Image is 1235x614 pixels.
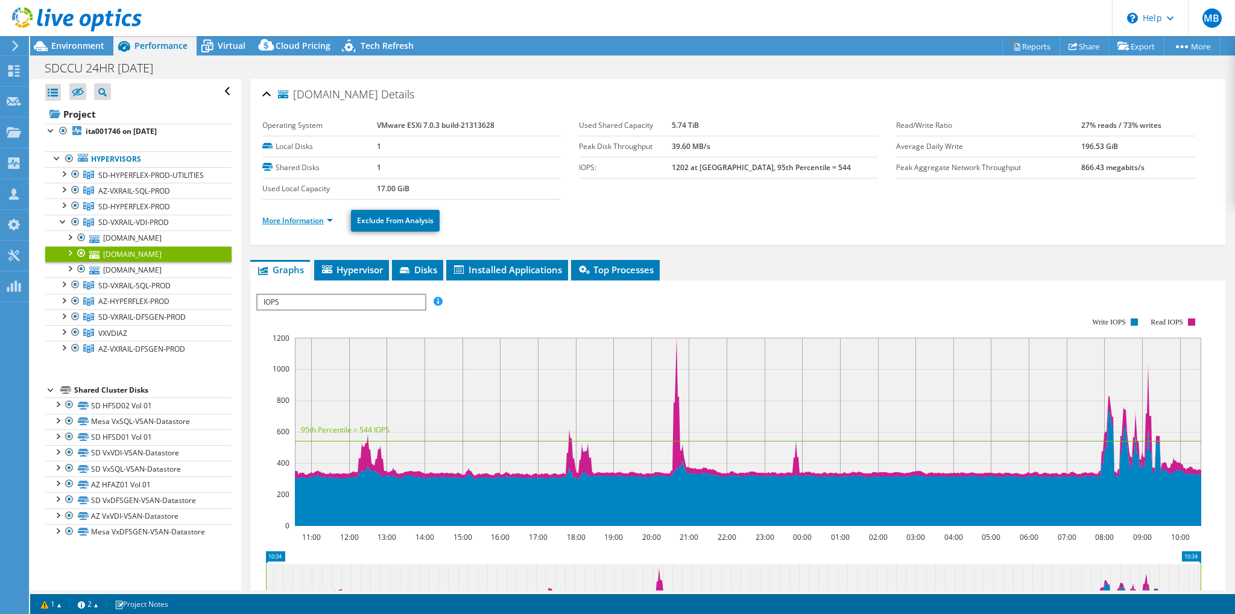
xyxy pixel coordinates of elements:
[74,383,232,397] div: Shared Cluster Disks
[262,119,377,131] label: Operating System
[98,296,169,306] span: AZ-HYPERFLEX-PROD
[218,40,245,51] span: Virtual
[98,328,127,338] span: VXVDIAZ
[579,162,671,174] label: IOPS:
[98,312,186,322] span: SD-VXRAIL-DFSGEN-PROD
[1019,532,1038,542] text: 06:00
[45,309,232,325] a: SD-VXRAIL-DFSGEN-PROD
[45,215,232,230] a: SD-VXRAIL-VDI-PROD
[98,217,169,227] span: SD-VXRAIL-VDI-PROD
[302,532,320,542] text: 11:00
[45,151,232,167] a: Hypervisors
[672,141,710,151] b: 39.60 MB/s
[45,414,232,429] a: Mesa VxSQL-VSAN-Datastore
[577,264,654,276] span: Top Processes
[98,170,204,180] span: SD-HYPERFLEX-PROD-UTILITIES
[377,141,381,151] b: 1
[45,183,232,198] a: AZ-VXRAIL-SQL-PROD
[896,119,1081,131] label: Read/Write Ratio
[1057,532,1076,542] text: 07:00
[452,264,562,276] span: Installed Applications
[262,215,333,226] a: More Information
[86,126,157,136] b: ita001746 on [DATE]
[1092,318,1126,326] text: Write IOPS
[792,532,811,542] text: 00:00
[98,280,171,291] span: SD-VXRAIL-SQL-PROD
[490,532,509,542] text: 16:00
[277,395,289,405] text: 800
[377,532,396,542] text: 13:00
[755,532,774,542] text: 23:00
[45,429,232,445] a: SD HFSD01 Vol 01
[45,230,232,246] a: [DOMAIN_NAME]
[361,40,414,51] span: Tech Refresh
[672,120,699,130] b: 5.74 TiB
[51,40,104,51] span: Environment
[45,397,232,413] a: SD HFSD02 Vol 01
[134,40,188,51] span: Performance
[1127,13,1138,24] svg: \n
[1164,37,1220,55] a: More
[277,489,289,499] text: 200
[1081,120,1161,130] b: 27% reads / 73% writes
[45,325,232,341] a: VXVDIAZ
[1081,141,1118,151] b: 196.53 GiB
[45,104,232,124] a: Project
[45,445,232,461] a: SD VxVDI-VSAN-Datastore
[273,364,289,374] text: 1000
[262,162,377,174] label: Shared Disks
[1060,37,1109,55] a: Share
[579,141,671,153] label: Peak Disk Throughput
[896,141,1081,153] label: Average Daily Write
[262,183,377,195] label: Used Local Capacity
[717,532,736,542] text: 22:00
[301,425,390,435] text: 95th Percentile = 544 IOPS
[39,62,172,75] h1: SDCCU 24HR [DATE]
[1202,8,1222,28] span: MB
[672,162,851,172] b: 1202 at [GEOGRAPHIC_DATA], 95th Percentile = 544
[45,198,232,214] a: SD-HYPERFLEX-PROD
[679,532,698,542] text: 21:00
[453,532,472,542] text: 15:00
[377,183,409,194] b: 17.00 GiB
[340,532,358,542] text: 12:00
[579,119,671,131] label: Used Shared Capacity
[642,532,660,542] text: 20:00
[415,532,434,542] text: 14:00
[566,532,585,542] text: 18:00
[1081,162,1145,172] b: 866.43 megabits/s
[1094,532,1113,542] text: 08:00
[45,461,232,476] a: SD VxSQL-VSAN-Datastore
[45,476,232,492] a: AZ HFAZ01 Vol 01
[906,532,924,542] text: 03:00
[276,40,330,51] span: Cloud Pricing
[33,597,70,612] a: 1
[868,532,887,542] text: 02:00
[45,294,232,309] a: AZ-HYPERFLEX-PROD
[45,262,232,277] a: [DOMAIN_NAME]
[277,426,289,437] text: 600
[1132,532,1151,542] text: 09:00
[1002,37,1060,55] a: Reports
[262,141,377,153] label: Local Disks
[896,162,1081,174] label: Peak Aggregate Network Throughput
[377,162,381,172] b: 1
[604,532,622,542] text: 19:00
[45,341,232,356] a: AZ-VXRAIL-DFSGEN-PROD
[45,524,232,540] a: Mesa VxDFSGEN-VSAN-Datastore
[98,201,170,212] span: SD-HYPERFLEX-PROD
[106,597,177,612] a: Project Notes
[273,333,289,343] text: 1200
[377,120,494,130] b: VMware ESXi 7.0.3 build-21313628
[257,295,425,309] span: IOPS
[398,264,437,276] span: Disks
[830,532,849,542] text: 01:00
[69,597,107,612] a: 2
[320,264,383,276] span: Hypervisor
[351,210,440,232] a: Exclude From Analysis
[98,344,185,354] span: AZ-VXRAIL-DFSGEN-PROD
[45,246,232,262] a: [DOMAIN_NAME]
[256,264,304,276] span: Graphs
[98,186,170,196] span: AZ-VXRAIL-SQL-PROD
[45,508,232,524] a: AZ VxVDI-VSAN-Datastore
